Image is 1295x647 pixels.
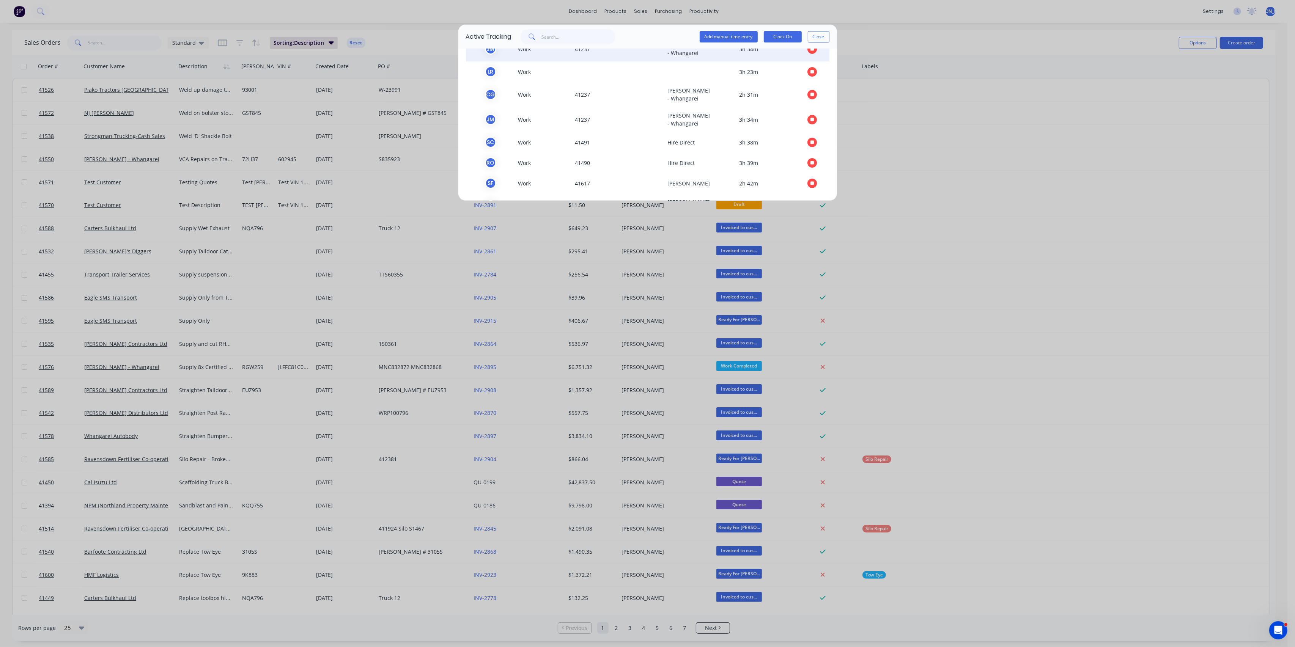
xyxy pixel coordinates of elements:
span: 3h 38m [703,137,795,148]
div: L R [485,66,496,77]
div: S C [485,137,496,148]
span: 41491 [572,137,665,148]
span: Work [515,86,572,102]
span: 3h 34m [703,41,795,57]
span: Hire Direct [665,137,703,148]
span: Work [515,137,572,148]
span: [PERSON_NAME] - Whangarei [665,86,703,102]
span: [PERSON_NAME] - Whangarei [665,41,703,57]
span: Hire Direct [665,157,703,168]
input: Search... [541,29,615,44]
span: 41237 [572,41,665,57]
div: Active Tracking [466,32,511,41]
span: [PERSON_NAME] [665,177,703,189]
div: J M [485,114,496,125]
iframe: Intercom live chat [1269,621,1287,639]
span: Work [515,177,572,189]
span: Work [515,41,572,57]
div: s f [485,177,496,189]
span: 41237 [572,111,665,127]
span: 41490 [572,157,665,168]
span: 3h 23m [703,66,795,77]
span: 3h 37m [703,198,795,214]
span: 2h 42m [703,177,795,189]
span: 2h 31m [703,86,795,102]
span: 41237 [572,198,665,214]
span: [PERSON_NAME] - Whangarei [665,111,703,127]
div: R H [485,200,496,212]
span: Work [515,157,572,168]
div: R O [485,157,496,168]
span: [PERSON_NAME] - Whangarei [665,198,703,214]
span: 41617 [572,177,665,189]
div: J M [485,43,496,55]
span: 3h 39m [703,157,795,168]
div: C G [485,89,496,100]
span: Work [515,66,572,77]
button: Add manual time entry [700,31,758,42]
button: Close [808,31,829,42]
span: Work [515,111,572,127]
button: Clock On [764,31,802,42]
span: 3h 34m [703,111,795,127]
span: Work [515,198,572,214]
span: 41237 [572,86,665,102]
